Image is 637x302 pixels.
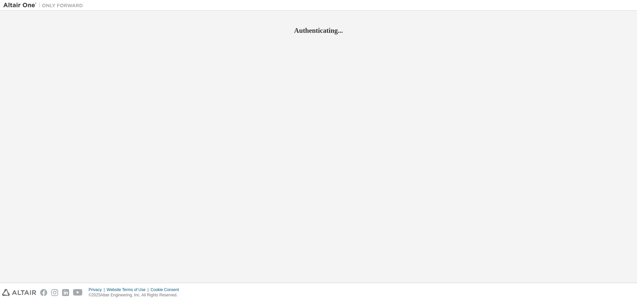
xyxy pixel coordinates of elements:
img: linkedin.svg [62,289,69,296]
img: youtube.svg [73,289,83,296]
img: instagram.svg [51,289,58,296]
div: Cookie Consent [150,287,183,292]
h2: Authenticating... [3,26,634,35]
img: altair_logo.svg [2,289,36,296]
div: Privacy [89,287,107,292]
img: Altair One [3,2,86,9]
img: facebook.svg [40,289,47,296]
div: Website Terms of Use [107,287,150,292]
p: © 2025 Altair Engineering, Inc. All Rights Reserved. [89,292,183,298]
